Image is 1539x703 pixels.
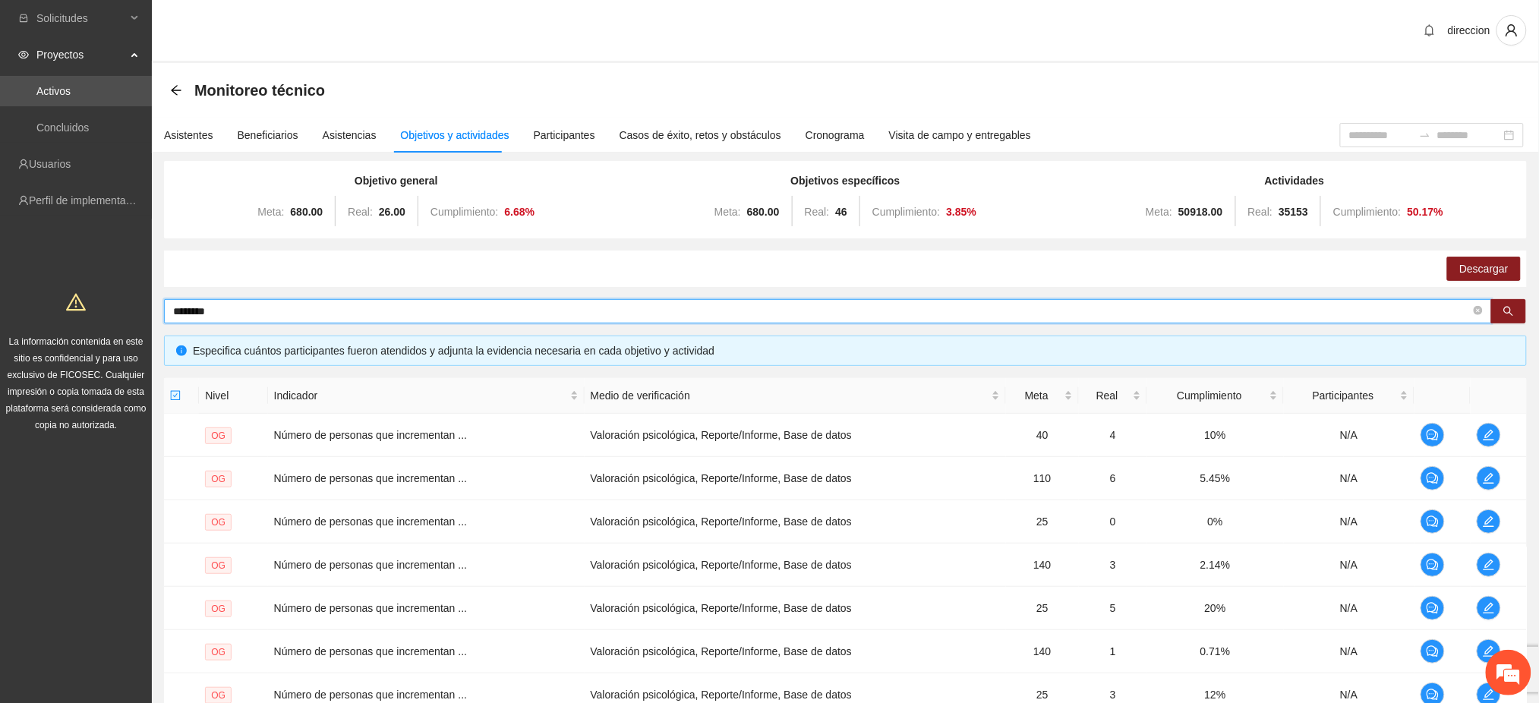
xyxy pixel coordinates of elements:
th: Nivel [199,378,267,414]
a: Usuarios [29,158,71,170]
td: N/A [1284,544,1415,587]
span: Cumplimiento: [1333,206,1401,218]
div: Beneficiarios [238,127,298,143]
td: 1 [1079,630,1147,673]
span: close-circle [1474,304,1483,319]
button: edit [1477,466,1501,490]
span: edit [1478,559,1500,571]
button: comment [1421,466,1445,490]
span: swap-right [1419,129,1431,141]
span: Descargar [1459,260,1509,277]
td: Valoración psicológica, Reporte/Informe, Base de datos [585,500,1007,544]
span: OG [205,601,232,617]
td: 3 [1079,544,1147,587]
span: to [1419,129,1431,141]
td: 110 [1006,457,1079,500]
div: Asistentes [164,127,213,143]
button: edit [1477,553,1501,577]
td: 0 [1079,500,1147,544]
td: Valoración psicológica, Reporte/Informe, Base de datos [585,544,1007,587]
button: comment [1421,553,1445,577]
span: Real [1085,387,1130,404]
div: Participantes [534,127,595,143]
button: search [1491,299,1526,323]
strong: Objetivo general [355,175,438,187]
div: Minimizar ventana de chat en vivo [249,8,285,44]
span: edit [1478,515,1500,528]
span: Proyectos [36,39,126,70]
button: comment [1421,639,1445,664]
span: Meta: [714,206,741,218]
div: Asistencias [323,127,377,143]
strong: 50.17 % [1408,206,1444,218]
span: OG [205,427,232,444]
span: Meta: [1146,206,1172,218]
th: Participantes [1284,378,1415,414]
button: comment [1421,509,1445,534]
button: user [1496,15,1527,46]
td: N/A [1284,457,1415,500]
strong: 35153 [1279,206,1308,218]
td: 4 [1079,414,1147,457]
button: edit [1477,509,1501,534]
span: Número de personas que incrementan ... [274,559,467,571]
span: warning [66,292,86,312]
strong: 50918.00 [1178,206,1222,218]
span: info-circle [176,345,187,356]
div: Cronograma [806,127,865,143]
th: Real [1079,378,1147,414]
span: OG [205,644,232,660]
span: Meta: [257,206,284,218]
td: 5.45% [1147,457,1284,500]
strong: Actividades [1265,175,1325,187]
td: Valoración psicológica, Reporte/Informe, Base de datos [585,414,1007,457]
td: N/A [1284,630,1415,673]
strong: 680.00 [747,206,780,218]
button: bell [1418,18,1442,43]
strong: 3.85 % [946,206,976,218]
div: Casos de éxito, retos y obstáculos [620,127,781,143]
button: edit [1477,639,1501,664]
button: comment [1421,596,1445,620]
td: Valoración psicológica, Reporte/Informe, Base de datos [585,630,1007,673]
div: Visita de campo y entregables [889,127,1031,143]
span: edit [1478,645,1500,657]
span: Participantes [1290,387,1398,404]
button: edit [1477,596,1501,620]
td: 5 [1079,587,1147,630]
th: Indicador [268,378,585,414]
th: Medio de verificación [585,378,1007,414]
div: Objetivos y actividades [401,127,509,143]
th: Cumplimiento [1147,378,1284,414]
span: check-square [170,390,181,401]
div: Chatee con nosotros ahora [79,77,255,97]
span: edit [1478,602,1500,614]
span: Medio de verificación [591,387,989,404]
button: Descargar [1447,257,1521,281]
span: search [1503,306,1514,318]
span: Meta [1012,387,1061,404]
td: N/A [1284,414,1415,457]
a: Activos [36,85,71,97]
span: Número de personas que incrementan ... [274,515,467,528]
span: inbox [18,13,29,24]
span: eye [18,49,29,60]
span: Real: [348,206,373,218]
a: Perfil de implementadora [29,194,147,206]
span: Cumplimiento: [430,206,498,218]
span: Solicitudes [36,3,126,33]
td: 25 [1006,500,1079,544]
span: OG [205,557,232,574]
td: 6 [1079,457,1147,500]
span: Monitoreo técnico [194,78,325,102]
span: OG [205,514,232,531]
span: direccion [1448,24,1490,36]
a: Concluidos [36,121,89,134]
td: 140 [1006,630,1079,673]
td: N/A [1284,587,1415,630]
span: Estamos en línea. [88,203,210,356]
span: Número de personas que incrementan ... [274,602,467,614]
td: 0.71% [1147,630,1284,673]
td: 2.14% [1147,544,1284,587]
div: Back [170,84,182,97]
